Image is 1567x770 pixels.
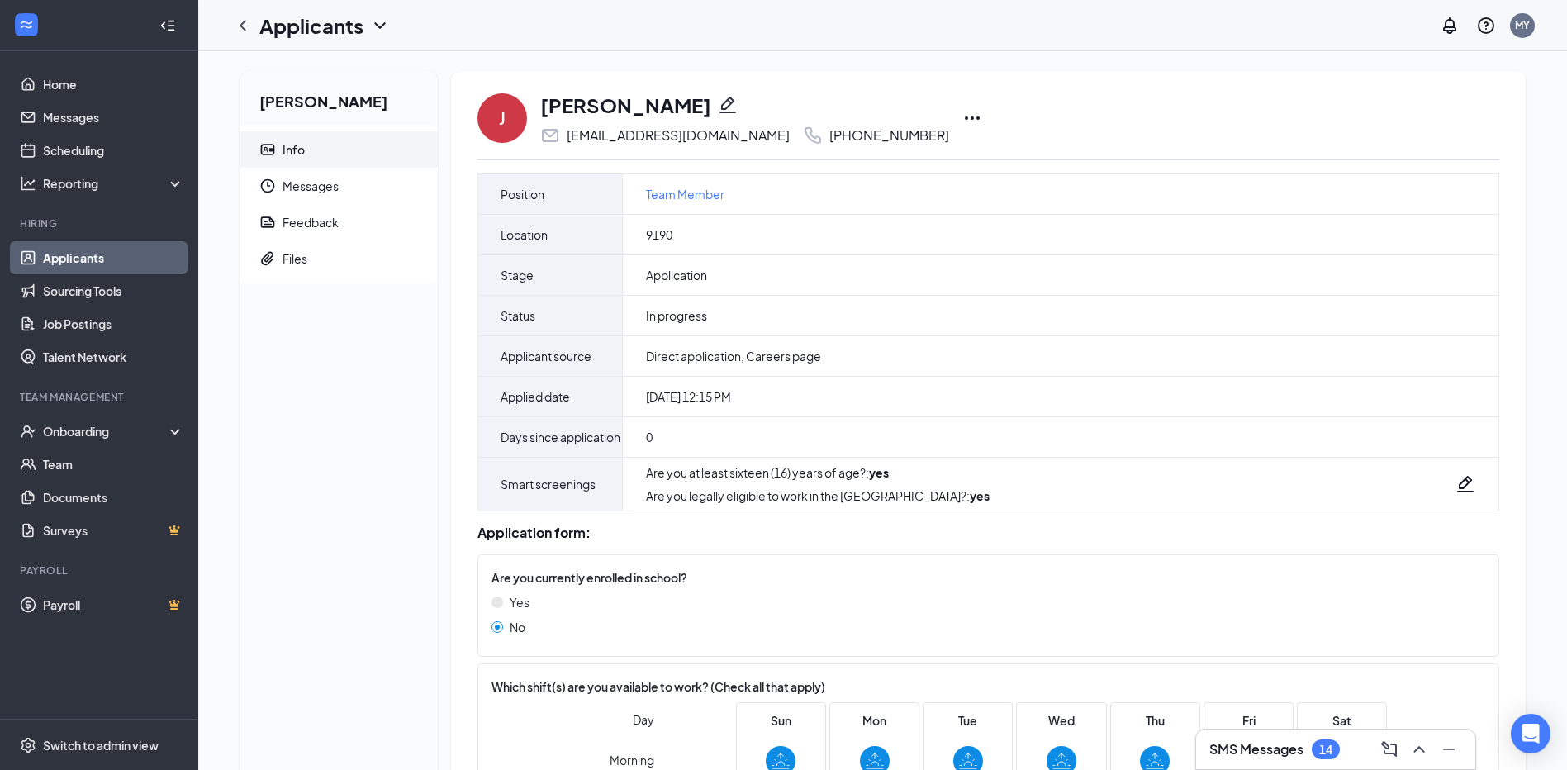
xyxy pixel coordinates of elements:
a: PayrollCrown [43,588,184,621]
span: 0 [646,429,653,445]
svg: WorkstreamLogo [18,17,35,33]
svg: ContactCard [259,141,276,158]
span: Thu [1140,711,1170,730]
svg: QuestionInfo [1476,16,1496,36]
div: Application form: [477,525,1499,541]
svg: ChevronDown [370,16,390,36]
a: Job Postings [43,307,184,340]
a: Messages [43,101,184,134]
a: ContactCardInfo [240,131,438,168]
div: J [499,107,506,130]
a: ReportFeedback [240,204,438,240]
span: Position [501,184,544,204]
a: Home [43,68,184,101]
span: Yes [510,593,529,611]
svg: Clock [259,178,276,194]
div: Reporting [43,175,185,192]
div: Feedback [283,214,339,231]
span: Mon [860,711,890,730]
span: Tue [953,711,983,730]
div: Are you legally eligible to work in the [GEOGRAPHIC_DATA]? : [646,487,990,504]
div: Hiring [20,216,181,231]
svg: Report [259,214,276,231]
a: Applicants [43,241,184,274]
button: ComposeMessage [1376,736,1403,763]
svg: UserCheck [20,423,36,440]
svg: Minimize [1439,739,1459,759]
h3: SMS Messages [1209,740,1303,758]
a: Documents [43,481,184,514]
span: Days since application [501,427,620,447]
a: SurveysCrown [43,514,184,547]
a: Talent Network [43,340,184,373]
span: Are you currently enrolled in school? [491,568,687,587]
span: Sun [766,711,795,730]
div: Payroll [20,563,181,577]
div: Onboarding [43,423,170,440]
strong: yes [869,465,889,480]
div: Info [283,141,305,158]
span: Stage [501,265,534,285]
span: Applicant source [501,346,591,366]
svg: Collapse [159,17,176,34]
span: Smart screenings [501,474,596,494]
a: Scheduling [43,134,184,167]
a: PaperclipFiles [240,240,438,277]
span: Direct application, Careers page [646,348,821,364]
svg: Email [540,126,560,145]
span: Fri [1234,711,1264,730]
svg: Analysis [20,175,36,192]
span: Sat [1327,711,1357,730]
span: Application [646,267,707,283]
h1: [PERSON_NAME] [540,91,711,119]
span: Which shift(s) are you available to work? (Check all that apply) [491,677,825,696]
div: Switch to admin view [43,737,159,753]
svg: ComposeMessage [1379,739,1399,759]
strong: yes [970,488,990,503]
h1: Applicants [259,12,363,40]
a: ClockMessages [240,168,438,204]
div: [PHONE_NUMBER] [829,127,949,144]
div: 14 [1319,743,1332,757]
svg: ChevronLeft [233,16,253,36]
div: Files [283,250,307,267]
a: Sourcing Tools [43,274,184,307]
span: Applied date [501,387,570,406]
span: Messages [283,168,425,204]
button: Minimize [1436,736,1462,763]
svg: ChevronUp [1409,739,1429,759]
span: In progress [646,307,707,324]
div: MY [1515,18,1530,32]
div: [EMAIL_ADDRESS][DOMAIN_NAME] [567,127,790,144]
svg: Settings [20,737,36,753]
a: Team Member [646,185,724,203]
span: Day [633,711,654,729]
span: [DATE] 12:15 PM [646,388,731,405]
svg: Pencil [1455,474,1475,494]
span: Status [501,306,535,326]
svg: Notifications [1440,16,1460,36]
svg: Pencil [718,95,738,115]
span: Wed [1047,711,1076,730]
div: Team Management [20,390,181,404]
h2: [PERSON_NAME] [240,71,438,125]
svg: Ellipses [962,108,982,128]
svg: Paperclip [259,250,276,267]
span: No [510,618,525,636]
svg: Phone [803,126,823,145]
a: Team [43,448,184,481]
span: 9190 [646,226,672,243]
div: Are you at least sixteen (16) years of age? : [646,464,990,481]
span: Location [501,225,548,245]
button: ChevronUp [1406,736,1432,763]
div: Open Intercom Messenger [1511,714,1550,753]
